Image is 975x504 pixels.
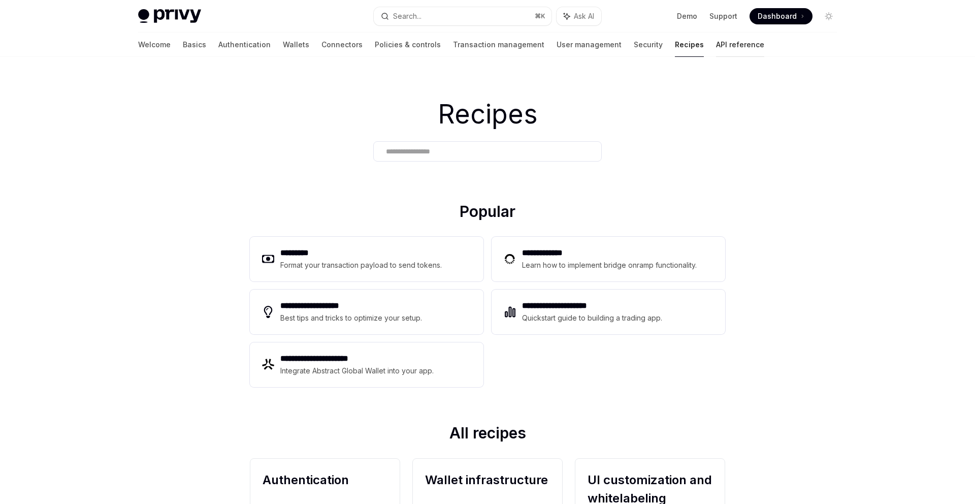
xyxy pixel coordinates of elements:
[250,202,725,225] h2: Popular
[675,33,704,57] a: Recipes
[677,11,697,21] a: Demo
[375,33,441,57] a: Policies & controls
[393,10,421,22] div: Search...
[280,259,442,271] div: Format your transaction payload to send tokens.
[492,237,725,281] a: **** **** ***Learn how to implement bridge onramp functionality.
[280,312,424,324] div: Best tips and tricks to optimize your setup.
[522,259,700,271] div: Learn how to implement bridge onramp functionality.
[716,33,764,57] a: API reference
[283,33,309,57] a: Wallets
[574,11,594,21] span: Ask AI
[535,12,545,20] span: ⌘ K
[250,424,725,446] h2: All recipes
[453,33,544,57] a: Transaction management
[750,8,812,24] a: Dashboard
[557,7,601,25] button: Ask AI
[634,33,663,57] a: Security
[709,11,737,21] a: Support
[321,33,363,57] a: Connectors
[280,365,435,377] div: Integrate Abstract Global Wallet into your app.
[183,33,206,57] a: Basics
[374,7,551,25] button: Search...⌘K
[557,33,622,57] a: User management
[138,33,171,57] a: Welcome
[821,8,837,24] button: Toggle dark mode
[522,312,663,324] div: Quickstart guide to building a trading app.
[758,11,797,21] span: Dashboard
[250,237,483,281] a: **** ****Format your transaction payload to send tokens.
[218,33,271,57] a: Authentication
[138,9,201,23] img: light logo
